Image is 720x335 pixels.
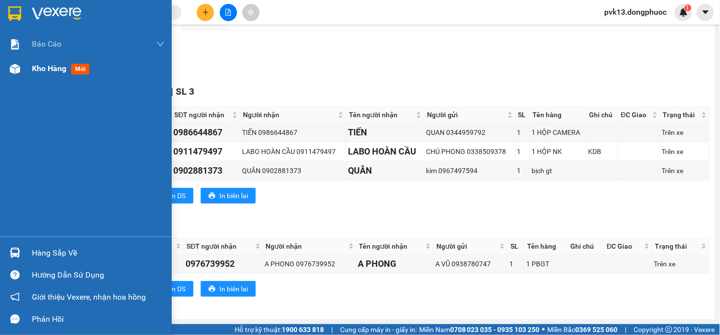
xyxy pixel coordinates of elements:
button: caret-down [697,4,714,21]
span: Miền Bắc [548,324,618,335]
button: printerIn biên lai [201,281,256,297]
div: LABO HOÀN CẦU [348,145,423,158]
span: SL 3 [176,86,194,97]
button: aim [242,4,260,21]
div: Phản hồi [32,312,164,327]
div: bịch gt [532,165,585,176]
div: 0986644867 [173,126,239,139]
span: Miền Nam [419,324,540,335]
div: QUÂN 0902881373 [242,165,345,176]
span: | [171,86,173,97]
span: mới [71,64,89,75]
span: 1 [686,4,690,11]
th: Tên hàng [530,107,587,123]
div: Trên xe [654,258,708,269]
div: 1 [517,165,528,176]
td: 0986644867 [172,123,240,142]
span: aim [247,9,254,16]
span: Người nhận [243,109,336,120]
img: warehouse-icon [10,64,20,74]
img: warehouse-icon [10,248,20,258]
th: Ghi chú [568,238,604,255]
span: message [10,314,20,324]
div: Trên xe [662,146,708,157]
div: Hàng sắp về [32,246,164,260]
div: TIẾN [348,126,423,139]
span: In DS [170,190,186,201]
td: 0976739952 [184,255,263,274]
img: solution-icon [10,39,20,50]
span: In biên lai [219,190,248,201]
th: Ghi chú [587,107,618,123]
button: plus [197,4,214,21]
span: | [331,324,333,335]
span: Người nhận [266,241,347,252]
div: A VŨ 0938780747 [435,258,506,269]
td: LABO HOÀN CẦU [347,142,425,161]
div: 1 PBGT [526,258,566,269]
span: SĐT người nhận [187,241,253,252]
div: 0902881373 [173,164,239,178]
div: QUAN 0344959792 [426,127,513,138]
div: A PHONG [358,257,432,271]
span: question-circle [10,270,20,280]
strong: 0369 525 060 [576,326,618,334]
strong: 1900 633 818 [282,326,324,334]
td: 0911479497 [172,142,240,161]
td: A PHONG [357,255,434,274]
span: In biên lai [219,283,248,294]
div: LABO HOÀN CẦU 0911479497 [242,146,345,157]
span: ĐC Giao [607,241,642,252]
button: printerIn biên lai [201,188,256,204]
span: Báo cáo [32,38,61,50]
span: Giới thiệu Vexere, nhận hoa hồng [32,291,146,303]
span: down [157,40,164,48]
div: A PHONG 0976739952 [265,258,355,269]
img: logo-vxr [8,6,21,21]
span: SĐT người nhận [174,109,230,120]
th: Tên hàng [525,238,568,255]
div: Trên xe [662,127,708,138]
img: icon-new-feature [679,8,688,17]
strong: 0708 023 035 - 0935 103 250 [450,326,540,334]
span: In DS [170,283,186,294]
span: plus [202,9,209,16]
span: Hỗ trợ kỹ thuật: [235,324,324,335]
div: 1 HỘP CAMERA [532,127,585,138]
div: CHÚ PHONG 0338509378 [426,146,513,157]
div: Hướng dẫn sử dụng [32,268,164,283]
span: printer [209,285,215,293]
span: printer [209,192,215,200]
th: SL [508,238,525,255]
div: 1 [509,258,523,269]
span: Người gửi [427,109,505,120]
span: Trạng thái [663,109,699,120]
span: Tên người nhận [359,241,424,252]
span: Tên người nhận [349,109,414,120]
div: 1 [517,146,528,157]
div: kim 0967497594 [426,165,513,176]
sup: 1 [685,4,692,11]
td: 0902881373 [172,161,240,180]
span: ĐC Giao [621,109,650,120]
span: notification [10,292,20,302]
th: SL [516,107,530,123]
span: Cung cấp máy in - giấy in: [340,324,417,335]
div: 1 [517,127,528,138]
td: TIẾN [347,123,425,142]
button: file-add [220,4,237,21]
span: | [625,324,627,335]
button: printerIn DS [151,281,193,297]
span: Trạng thái [655,241,699,252]
td: QUÂN [347,161,425,180]
div: 0976739952 [186,257,261,271]
div: KDB [588,146,616,157]
span: Người gửi [436,241,498,252]
div: TIẾN 0986644867 [242,127,345,138]
button: printerIn DS [151,188,193,204]
div: 1 HỘP NK [532,146,585,157]
div: Trên xe [662,165,708,176]
div: QUÂN [348,164,423,178]
span: ⚪️ [542,328,545,332]
span: pvk13.dongphuoc [597,6,675,18]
